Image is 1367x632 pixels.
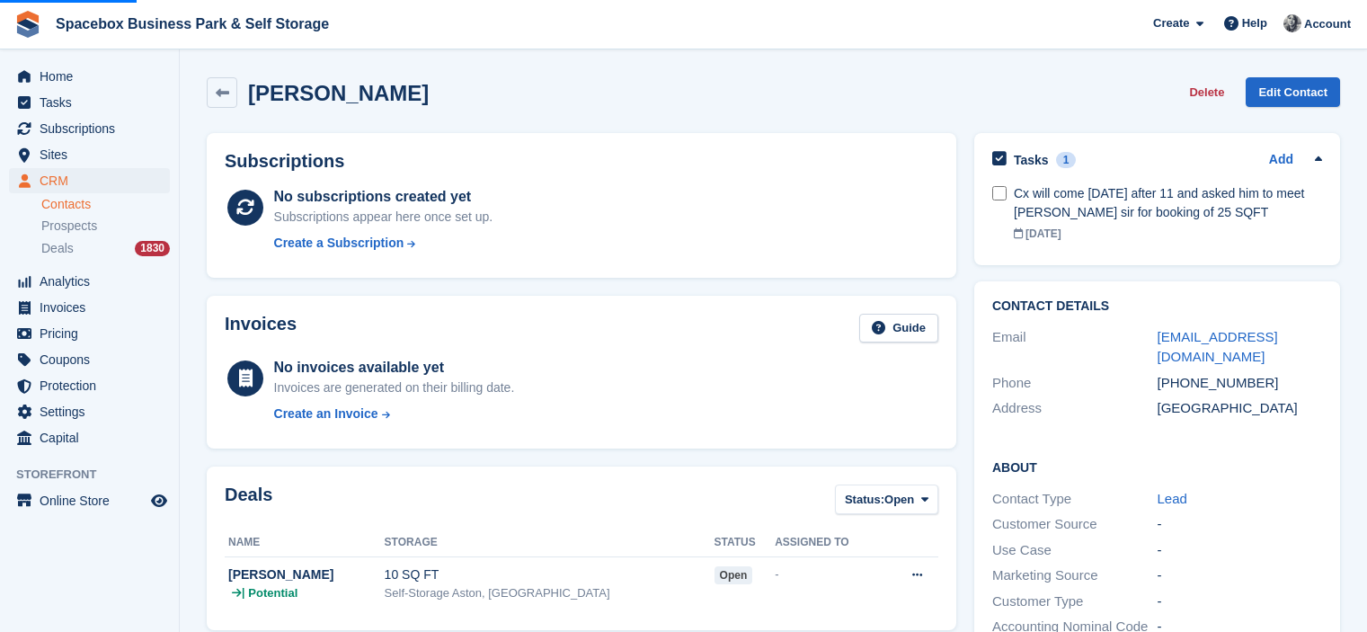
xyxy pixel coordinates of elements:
[9,399,170,424] a: menu
[40,347,147,372] span: Coupons
[9,488,170,513] a: menu
[1246,77,1340,107] a: Edit Contact
[40,64,147,89] span: Home
[835,485,938,514] button: Status: Open
[859,314,938,343] a: Guide
[1304,15,1351,33] span: Account
[40,488,147,513] span: Online Store
[1158,540,1323,561] div: -
[1158,514,1323,535] div: -
[248,81,429,105] h2: [PERSON_NAME]
[992,489,1158,510] div: Contact Type
[1056,152,1077,168] div: 1
[385,565,715,584] div: 10 SQ FT
[274,357,515,378] div: No invoices available yet
[1014,226,1322,242] div: [DATE]
[40,116,147,141] span: Subscriptions
[992,327,1158,368] div: Email
[1014,152,1049,168] h2: Tasks
[1158,491,1187,506] a: Lead
[884,491,914,509] span: Open
[1182,77,1231,107] button: Delete
[992,458,1322,476] h2: About
[49,9,336,39] a: Spacebox Business Park & Self Storage
[41,217,170,236] a: Prospects
[225,314,297,343] h2: Invoices
[14,11,41,38] img: stora-icon-8386f47178a22dfd0bd8f6a31ec36ba5ce8667c1dd55bd0f319d3a0aa187defe.svg
[40,269,147,294] span: Analytics
[228,565,385,584] div: [PERSON_NAME]
[40,295,147,320] span: Invoices
[9,425,170,450] a: menu
[1158,329,1278,365] a: [EMAIL_ADDRESS][DOMAIN_NAME]
[715,529,776,557] th: Status
[1242,14,1267,32] span: Help
[1158,565,1323,586] div: -
[1283,14,1301,32] img: SUDIPTA VIRMANI
[715,566,753,584] span: open
[40,90,147,115] span: Tasks
[40,425,147,450] span: Capital
[992,565,1158,586] div: Marketing Source
[225,151,938,172] h2: Subscriptions
[274,234,493,253] a: Create a Subscription
[148,490,170,512] a: Preview store
[775,565,883,583] div: -
[775,529,883,557] th: Assigned to
[248,584,297,602] span: Potential
[274,186,493,208] div: No subscriptions created yet
[9,64,170,89] a: menu
[274,234,404,253] div: Create a Subscription
[992,373,1158,394] div: Phone
[385,529,715,557] th: Storage
[1014,175,1322,251] a: Cx will come [DATE] after 11 and asked him to meet [PERSON_NAME] sir for booking of 25 SQFT [DATE]
[41,218,97,235] span: Prospects
[274,208,493,227] div: Subscriptions appear here once set up.
[845,491,884,509] span: Status:
[9,321,170,346] a: menu
[1158,592,1323,612] div: -
[40,321,147,346] span: Pricing
[9,142,170,167] a: menu
[40,399,147,424] span: Settings
[225,529,385,557] th: Name
[1158,398,1323,419] div: [GEOGRAPHIC_DATA]
[1014,184,1322,222] div: Cx will come [DATE] after 11 and asked him to meet [PERSON_NAME] sir for booking of 25 SQFT
[41,240,74,257] span: Deals
[16,466,179,484] span: Storefront
[41,196,170,213] a: Contacts
[1269,150,1293,171] a: Add
[9,373,170,398] a: menu
[9,168,170,193] a: menu
[1158,373,1323,394] div: [PHONE_NUMBER]
[225,485,272,518] h2: Deals
[385,584,715,602] div: Self-Storage Aston, [GEOGRAPHIC_DATA]
[274,378,515,397] div: Invoices are generated on their billing date.
[135,241,170,256] div: 1830
[992,398,1158,419] div: Address
[9,295,170,320] a: menu
[40,142,147,167] span: Sites
[41,239,170,258] a: Deals 1830
[992,299,1322,314] h2: Contact Details
[9,116,170,141] a: menu
[992,514,1158,535] div: Customer Source
[992,540,1158,561] div: Use Case
[40,168,147,193] span: CRM
[40,373,147,398] span: Protection
[274,405,378,423] div: Create an Invoice
[9,269,170,294] a: menu
[1153,14,1189,32] span: Create
[9,347,170,372] a: menu
[242,584,244,602] span: |
[9,90,170,115] a: menu
[274,405,515,423] a: Create an Invoice
[992,592,1158,612] div: Customer Type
